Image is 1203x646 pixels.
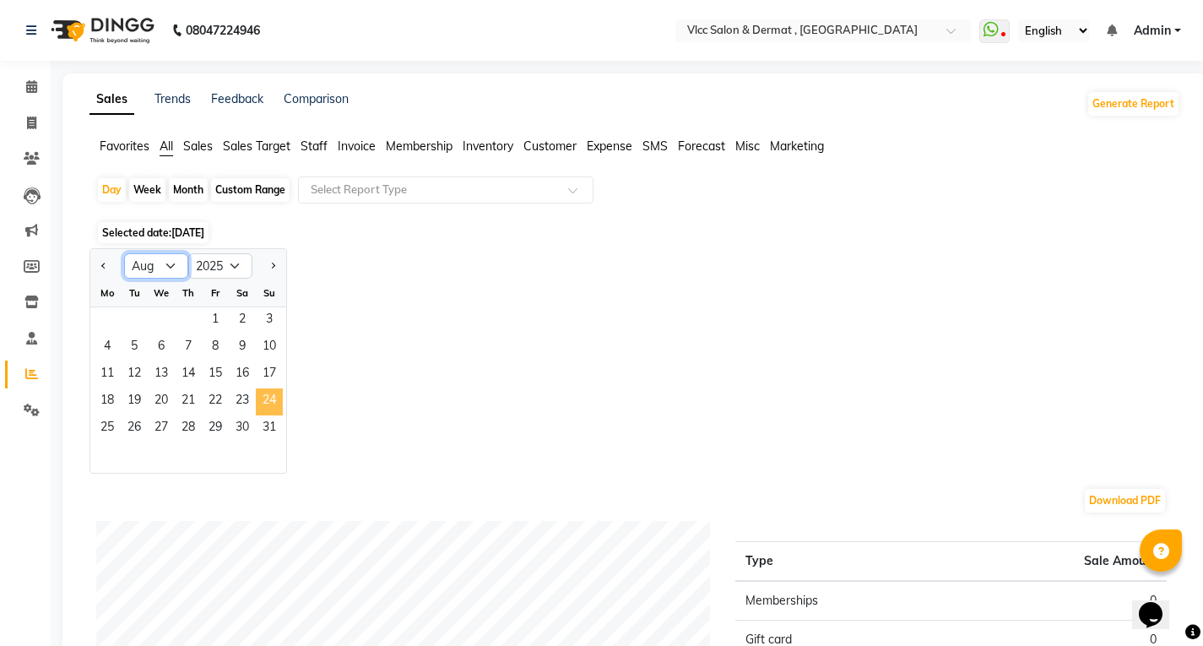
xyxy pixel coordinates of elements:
div: Th [175,280,202,307]
span: 27 [148,415,175,442]
div: Sunday, August 31, 2025 [256,415,283,442]
a: Comparison [284,91,349,106]
div: Tuesday, August 5, 2025 [121,334,148,361]
span: Customer [523,138,577,154]
div: Saturday, August 9, 2025 [229,334,256,361]
span: 4 [94,334,121,361]
div: Wednesday, August 20, 2025 [148,388,175,415]
td: 0 [951,581,1167,621]
select: Select month [124,253,188,279]
div: Wednesday, August 27, 2025 [148,415,175,442]
div: Monday, August 18, 2025 [94,388,121,415]
span: 18 [94,388,121,415]
div: Thursday, August 21, 2025 [175,388,202,415]
span: All [160,138,173,154]
div: We [148,280,175,307]
span: 15 [202,361,229,388]
div: Monday, August 4, 2025 [94,334,121,361]
div: Sunday, August 24, 2025 [256,388,283,415]
th: Type [735,542,951,582]
span: 1 [202,307,229,334]
div: Fr [202,280,229,307]
div: Tuesday, August 19, 2025 [121,388,148,415]
div: Sa [229,280,256,307]
div: Thursday, August 7, 2025 [175,334,202,361]
button: Next month [266,252,279,280]
span: 12 [121,361,148,388]
span: 24 [256,388,283,415]
span: [DATE] [171,226,204,239]
span: 31 [256,415,283,442]
span: 6 [148,334,175,361]
div: Custom Range [211,178,290,202]
span: Misc [735,138,760,154]
span: Sales [183,138,213,154]
div: Wednesday, August 13, 2025 [148,361,175,388]
div: Sunday, August 10, 2025 [256,334,283,361]
button: Previous month [97,252,111,280]
span: 26 [121,415,148,442]
span: 2 [229,307,256,334]
div: Week [129,178,165,202]
button: Download PDF [1085,489,1165,513]
div: Saturday, August 30, 2025 [229,415,256,442]
th: Sale Amount [951,542,1167,582]
span: 19 [121,388,148,415]
span: Membership [386,138,452,154]
div: Day [98,178,126,202]
span: 5 [121,334,148,361]
span: 21 [175,388,202,415]
span: 16 [229,361,256,388]
div: Saturday, August 2, 2025 [229,307,256,334]
div: Wednesday, August 6, 2025 [148,334,175,361]
div: Mo [94,280,121,307]
span: SMS [642,138,668,154]
select: Select year [188,253,252,279]
a: Sales [89,84,134,115]
span: Staff [301,138,328,154]
div: Sunday, August 3, 2025 [256,307,283,334]
span: 14 [175,361,202,388]
span: 20 [148,388,175,415]
div: Friday, August 8, 2025 [202,334,229,361]
span: 7 [175,334,202,361]
div: Tuesday, August 12, 2025 [121,361,148,388]
span: 30 [229,415,256,442]
span: Invoice [338,138,376,154]
div: Friday, August 22, 2025 [202,388,229,415]
div: Friday, August 29, 2025 [202,415,229,442]
span: Selected date: [98,222,209,243]
span: 10 [256,334,283,361]
td: Memberships [735,581,951,621]
span: 28 [175,415,202,442]
a: Feedback [211,91,263,106]
div: Tuesday, August 26, 2025 [121,415,148,442]
span: 25 [94,415,121,442]
div: Friday, August 15, 2025 [202,361,229,388]
span: Forecast [678,138,725,154]
div: Saturday, August 16, 2025 [229,361,256,388]
div: Tu [121,280,148,307]
span: Admin [1134,22,1171,40]
div: Thursday, August 28, 2025 [175,415,202,442]
span: 11 [94,361,121,388]
b: 08047224946 [186,7,260,54]
iframe: chat widget [1132,578,1186,629]
span: 23 [229,388,256,415]
span: Expense [587,138,632,154]
span: Sales Target [223,138,290,154]
a: Trends [154,91,191,106]
img: logo [43,7,159,54]
span: 9 [229,334,256,361]
div: Su [256,280,283,307]
div: Monday, August 25, 2025 [94,415,121,442]
span: 8 [202,334,229,361]
div: Sunday, August 17, 2025 [256,361,283,388]
span: Inventory [463,138,513,154]
span: 17 [256,361,283,388]
div: Month [169,178,208,202]
span: 29 [202,415,229,442]
span: Marketing [770,138,824,154]
span: 13 [148,361,175,388]
button: Generate Report [1088,92,1179,116]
